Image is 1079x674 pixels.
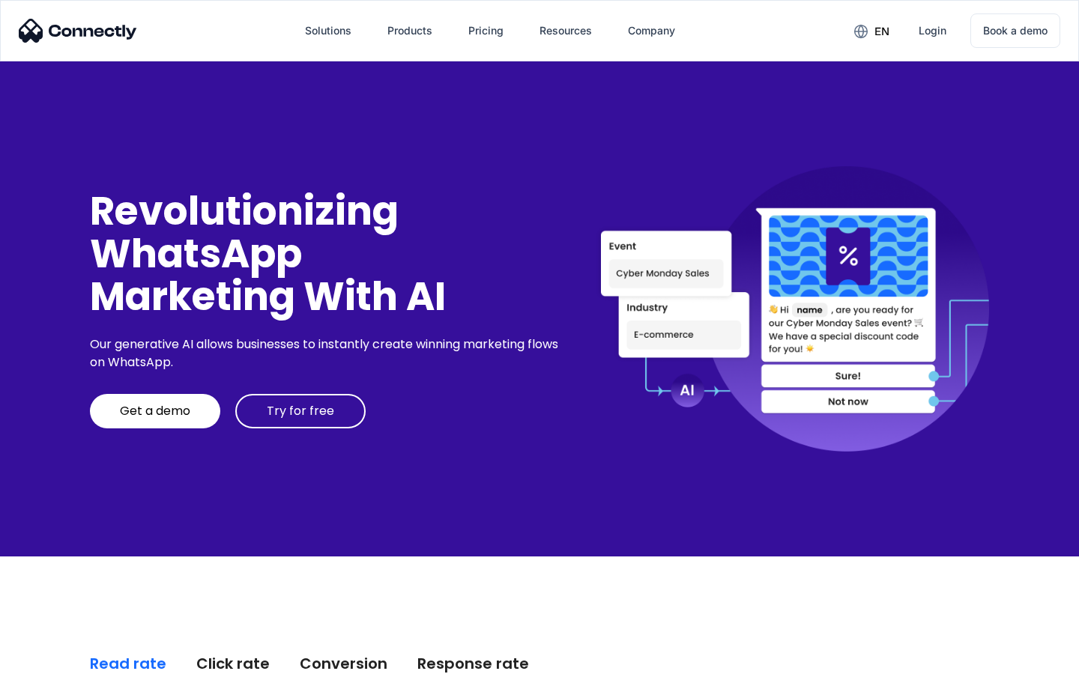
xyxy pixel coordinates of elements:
div: Read rate [90,653,166,674]
div: Resources [539,20,592,41]
a: Try for free [235,394,366,428]
div: Response rate [417,653,529,674]
a: Book a demo [970,13,1060,48]
div: en [874,21,889,42]
div: Conversion [300,653,387,674]
div: Our generative AI allows businesses to instantly create winning marketing flows on WhatsApp. [90,336,563,371]
div: Revolutionizing WhatsApp Marketing With AI [90,189,563,318]
div: Click rate [196,653,270,674]
img: Connectly Logo [19,19,137,43]
div: Pricing [468,20,504,41]
div: Try for free [267,404,334,419]
a: Login [907,13,958,49]
a: Get a demo [90,394,220,428]
div: Get a demo [120,404,190,419]
div: Company [628,20,675,41]
div: Products [387,20,432,41]
div: Solutions [305,20,351,41]
div: Login [919,20,946,41]
a: Pricing [456,13,516,49]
